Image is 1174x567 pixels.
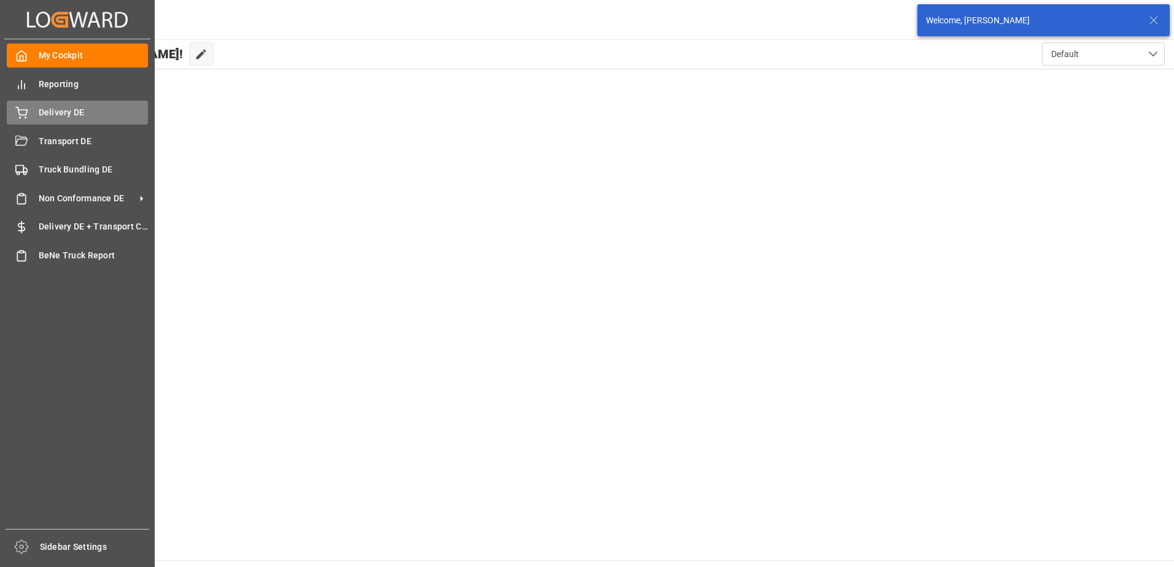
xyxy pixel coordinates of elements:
span: Truck Bundling DE [39,163,149,176]
span: Sidebar Settings [40,541,150,553]
a: Delivery DE [7,101,148,125]
a: Transport DE [7,129,148,153]
button: open menu [1042,42,1165,66]
span: Hello [PERSON_NAME]! [51,42,183,66]
a: Truck Bundling DE [7,158,148,182]
span: Default [1051,48,1079,61]
div: Welcome, [PERSON_NAME] [926,14,1137,27]
span: My Cockpit [39,49,149,62]
a: Reporting [7,72,148,96]
a: Delivery DE + Transport Cost [7,215,148,239]
span: Delivery DE [39,106,149,119]
span: Transport DE [39,135,149,148]
a: My Cockpit [7,44,148,67]
span: Non Conformance DE [39,192,136,205]
span: BeNe Truck Report [39,249,149,262]
a: BeNe Truck Report [7,243,148,267]
span: Reporting [39,78,149,91]
span: Delivery DE + Transport Cost [39,220,149,233]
